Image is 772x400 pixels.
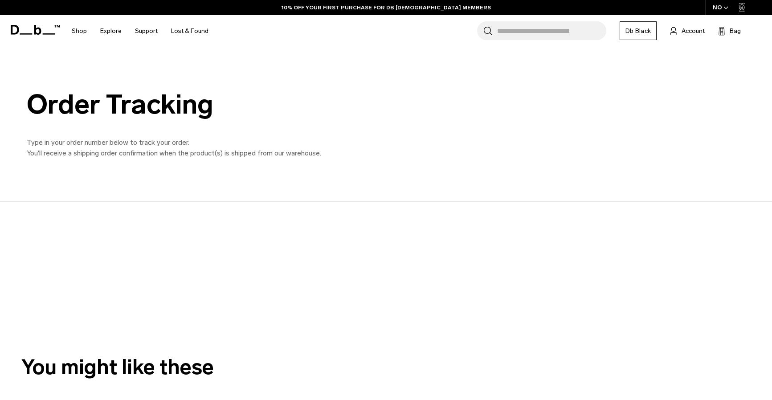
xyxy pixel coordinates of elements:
[72,15,87,47] a: Shop
[65,15,215,47] nav: Main Navigation
[27,90,428,119] div: Order Tracking
[620,21,657,40] a: Db Black
[670,25,705,36] a: Account
[718,25,741,36] button: Bag
[682,26,705,36] span: Account
[21,351,751,383] h2: You might like these
[282,4,491,12] a: 10% OFF YOUR FIRST PURCHASE FOR DB [DEMOGRAPHIC_DATA] MEMBERS
[730,26,741,36] span: Bag
[27,137,428,159] p: Type in your order number below to track your order. You'll receive a shipping order confirmation...
[19,202,286,327] iframe: Ingrid delivery tracking widget main iframe
[171,15,208,47] a: Lost & Found
[100,15,122,47] a: Explore
[135,15,158,47] a: Support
